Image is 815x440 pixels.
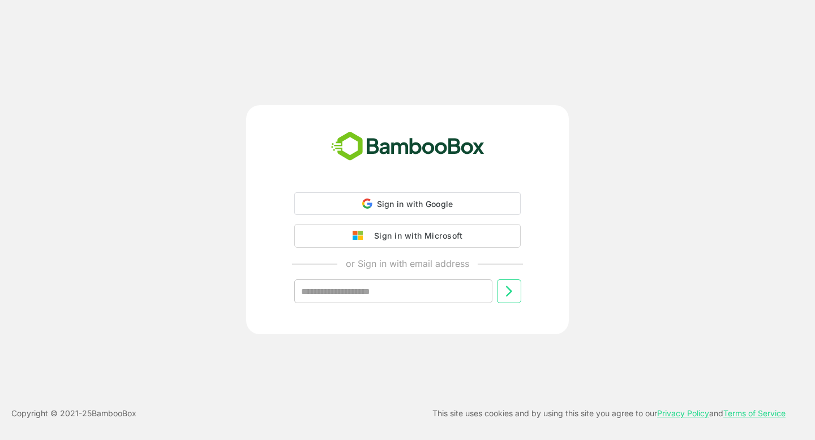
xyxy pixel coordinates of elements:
[294,224,521,248] button: Sign in with Microsoft
[11,407,136,420] p: Copyright © 2021- 25 BambooBox
[353,231,368,241] img: google
[432,407,786,420] p: This site uses cookies and by using this site you agree to our and
[723,408,786,418] a: Terms of Service
[377,199,453,209] span: Sign in with Google
[368,228,462,243] div: Sign in with Microsoft
[657,408,709,418] a: Privacy Policy
[346,257,469,270] p: or Sign in with email address
[294,192,521,215] div: Sign in with Google
[325,128,491,165] img: bamboobox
